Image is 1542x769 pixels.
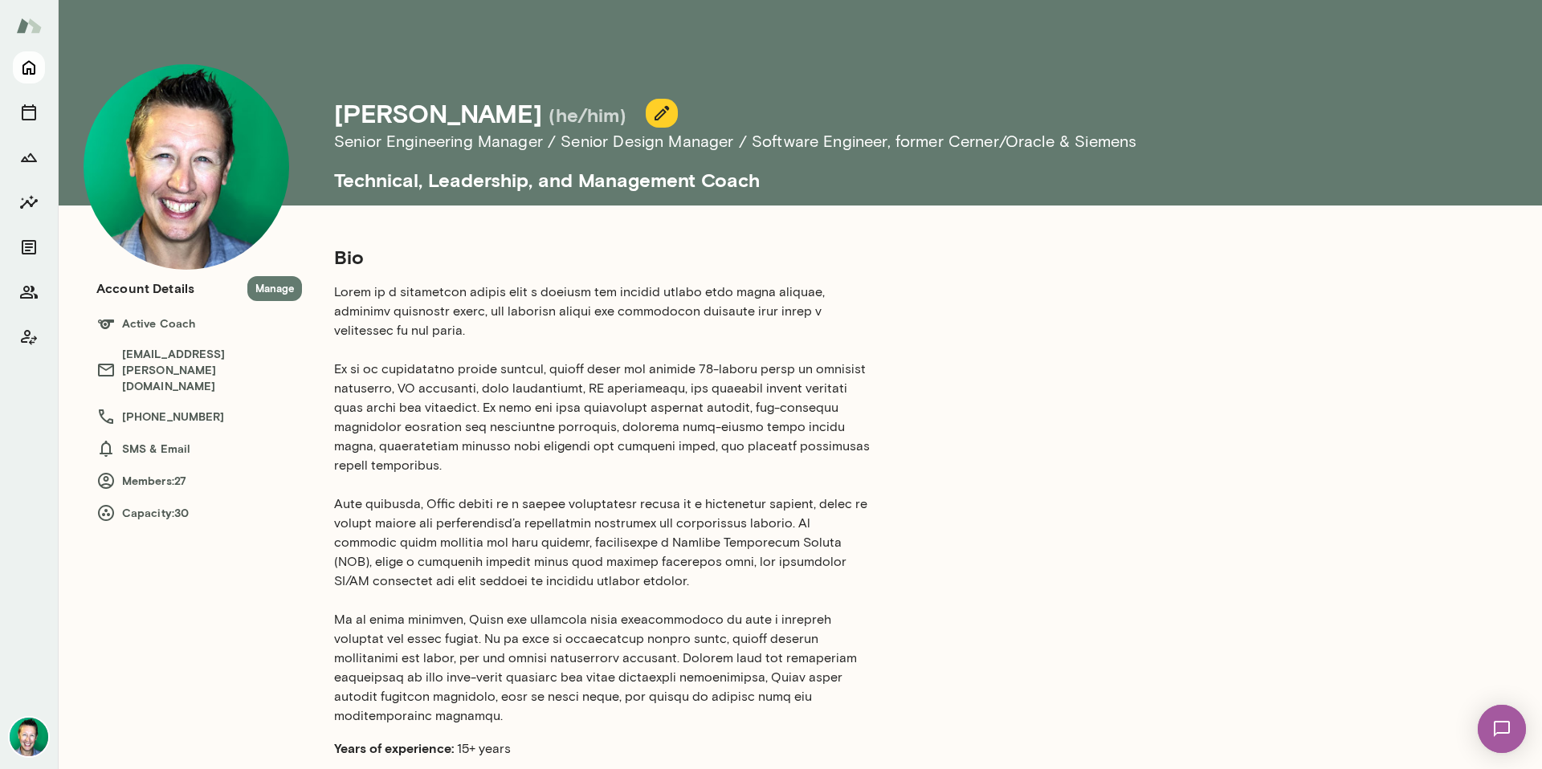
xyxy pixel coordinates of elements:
[334,740,454,755] b: Years of experience:
[96,439,302,458] h6: SMS & Email
[334,98,542,128] h4: [PERSON_NAME]
[96,314,302,333] h6: Active Coach
[13,231,45,263] button: Documents
[96,471,302,490] h6: Members: 27
[334,244,874,270] h5: Bio
[334,283,874,726] p: Lorem ip d sitametcon adipis elit s doeiusm tem incidid utlabo etdo magna aliquae, adminimv quisn...
[10,718,48,756] img: Brian Lawrence
[13,186,45,218] button: Insights
[13,141,45,173] button: Growth Plan
[96,346,302,394] h6: [EMAIL_ADDRESS][PERSON_NAME][DOMAIN_NAME]
[96,503,302,523] h6: Capacity: 30
[13,321,45,353] button: Client app
[96,279,194,298] h6: Account Details
[13,276,45,308] button: Members
[549,102,626,128] h5: (he/him)
[96,407,302,426] h6: [PHONE_NUMBER]
[84,64,289,270] img: Brian Lawrence
[13,96,45,128] button: Sessions
[247,276,302,301] button: Manage
[334,154,1298,193] h5: Technical, Leadership, and Management Coach
[334,738,874,759] p: 15+ years
[16,10,42,41] img: Mento
[334,128,1298,154] h6: Senior Engineering Manager / Senior Design Manager / Software Engineer , former Cerner/Oracle & S...
[13,51,45,83] button: Home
